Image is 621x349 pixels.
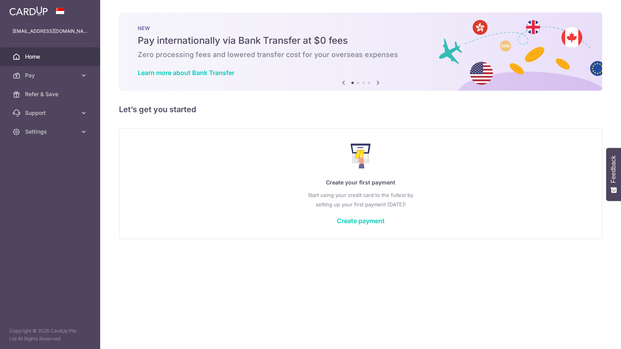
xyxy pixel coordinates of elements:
[337,217,385,225] a: Create payment
[135,178,586,187] p: Create your first payment
[119,13,602,91] img: Bank transfer banner
[138,69,234,77] a: Learn more about Bank Transfer
[138,25,583,31] p: NEW
[119,103,602,116] h5: Let’s get you started
[25,109,77,117] span: Support
[13,27,88,35] p: [EMAIL_ADDRESS][DOMAIN_NAME]
[25,53,77,61] span: Home
[351,143,371,168] img: Make Payment
[25,128,77,136] span: Settings
[610,156,617,183] span: Feedback
[25,90,77,98] span: Refer & Save
[138,50,583,59] h6: Zero processing fees and lowered transfer cost for your overseas expenses
[606,148,621,201] button: Feedback - Show survey
[25,72,77,79] span: Pay
[9,6,48,16] img: CardUp
[138,34,583,47] h5: Pay internationally via Bank Transfer at $0 fees
[135,190,586,209] p: Start using your credit card to the fullest by setting up your first payment [DATE]!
